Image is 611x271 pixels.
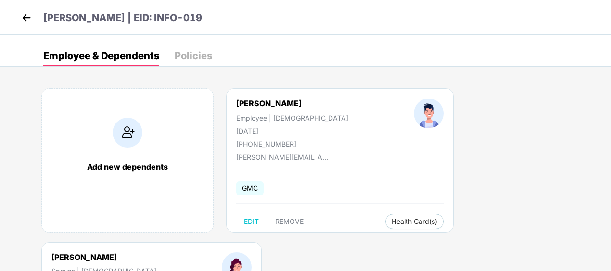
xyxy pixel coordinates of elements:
[51,252,156,262] div: [PERSON_NAME]
[175,51,212,61] div: Policies
[244,218,259,225] span: EDIT
[236,181,264,195] span: GMC
[275,218,304,225] span: REMOVE
[19,11,34,25] img: back
[236,153,332,161] div: [PERSON_NAME][EMAIL_ADDRESS][DOMAIN_NAME]
[385,214,444,229] button: Health Card(s)
[236,114,348,122] div: Employee | [DEMOGRAPHIC_DATA]
[43,51,159,61] div: Employee & Dependents
[392,219,437,224] span: Health Card(s)
[51,162,204,172] div: Add new dependents
[43,11,202,25] p: [PERSON_NAME] | EID: INFO-019
[236,99,302,108] div: [PERSON_NAME]
[267,214,311,229] button: REMOVE
[236,140,348,148] div: [PHONE_NUMBER]
[414,99,444,128] img: profileImage
[113,118,142,148] img: addIcon
[236,127,348,135] div: [DATE]
[236,214,267,229] button: EDIT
